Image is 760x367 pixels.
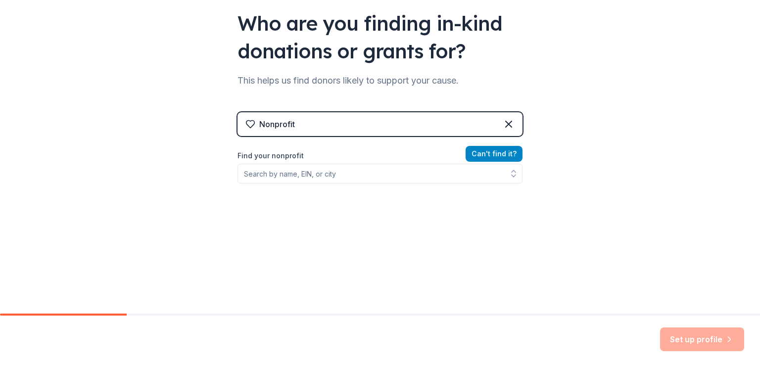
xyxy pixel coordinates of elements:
label: Find your nonprofit [237,150,522,162]
input: Search by name, EIN, or city [237,164,522,183]
button: Can't find it? [466,146,522,162]
div: This helps us find donors likely to support your cause. [237,73,522,89]
div: Who are you finding in-kind donations or grants for? [237,9,522,65]
div: Nonprofit [259,118,295,130]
